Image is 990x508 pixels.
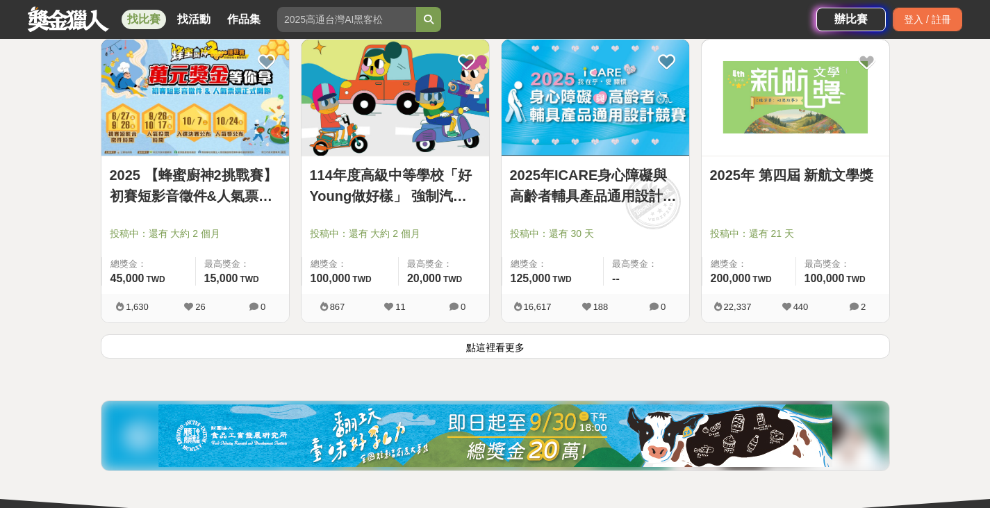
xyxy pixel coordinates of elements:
a: 2025年ICARE身心障礙與高齡者輔具產品通用設計競賽 [510,165,681,206]
a: 找比賽 [122,10,166,29]
span: 440 [793,302,809,312]
span: 22,337 [724,302,752,312]
span: 20,000 [407,272,441,284]
span: 0 [261,302,265,312]
span: 最高獎金： [204,257,281,271]
span: 26 [195,302,205,312]
span: 15,000 [204,272,238,284]
span: 最高獎金： [407,257,481,271]
span: TWD [552,275,571,284]
span: 125,000 [511,272,551,284]
span: 867 [330,302,345,312]
input: 2025高通台灣AI黑客松 [277,7,416,32]
span: TWD [240,275,258,284]
span: 最高獎金： [612,257,680,271]
a: 作品集 [222,10,266,29]
img: Cover Image [502,40,689,156]
span: 0 [461,302,465,312]
a: 114年度高級中等學校「好Young做好樣」 強制汽車責任保險宣導短片徵選活動 [310,165,481,206]
span: 最高獎金： [805,257,881,271]
span: TWD [846,275,865,284]
span: 200,000 [711,272,751,284]
span: 45,000 [110,272,145,284]
img: 11b6bcb1-164f-4f8f-8046-8740238e410a.jpg [158,404,832,467]
span: TWD [752,275,771,284]
span: 投稿中：還有 30 天 [510,227,681,241]
span: 11 [395,302,405,312]
span: TWD [146,275,165,284]
span: TWD [352,275,371,284]
span: 總獎金： [311,257,390,271]
img: Cover Image [302,40,489,156]
a: 2025 【蜂蜜廚神2挑戰賽】初賽短影音徵件&人氣票選正式開跑！ [110,165,281,206]
span: -- [612,272,620,284]
img: Cover Image [702,40,889,156]
a: 找活動 [172,10,216,29]
div: 登入 / 註冊 [893,8,962,31]
span: 188 [593,302,609,312]
span: 1,630 [126,302,149,312]
span: 0 [661,302,666,312]
img: Cover Image [101,40,289,156]
span: TWD [443,275,462,284]
span: 16,617 [524,302,552,312]
span: 總獎金： [711,257,787,271]
span: 總獎金： [511,257,595,271]
span: 投稿中：還有 大約 2 個月 [110,227,281,241]
a: 2025年 第四屆 新航文學獎 [710,165,881,186]
a: 辦比賽 [816,8,886,31]
span: 投稿中：還有 大約 2 個月 [310,227,481,241]
span: 100,000 [805,272,845,284]
span: 2 [861,302,866,312]
span: 總獎金： [110,257,187,271]
span: 投稿中：還有 21 天 [710,227,881,241]
span: 100,000 [311,272,351,284]
button: 點這裡看更多 [101,334,890,359]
